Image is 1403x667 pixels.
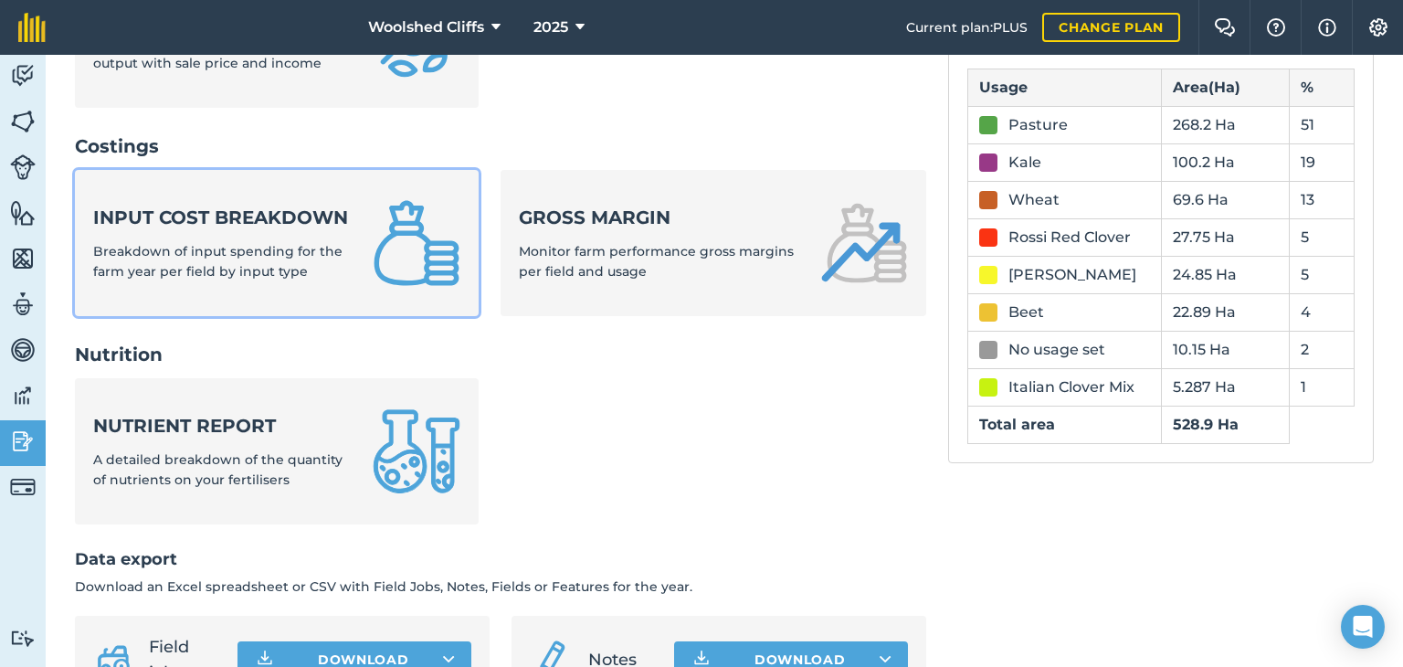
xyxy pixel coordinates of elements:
a: Gross marginMonitor farm performance gross margins per field and usage [501,170,926,316]
img: svg+xml;base64,PD94bWwgdmVyc2lvbj0iMS4wIiBlbmNvZGluZz0idXRmLTgiPz4KPCEtLSBHZW5lcmF0b3I6IEFkb2JlIE... [10,336,36,364]
th: % [1290,69,1355,106]
td: 13 [1290,181,1355,218]
div: Beet [1008,302,1044,323]
span: Current plan : PLUS [906,17,1028,37]
img: svg+xml;base64,PD94bWwgdmVyc2lvbj0iMS4wIiBlbmNvZGluZz0idXRmLTgiPz4KPCEtLSBHZW5lcmF0b3I6IEFkb2JlIE... [10,474,36,500]
span: Woolshed Cliffs [368,16,484,38]
img: svg+xml;base64,PD94bWwgdmVyc2lvbj0iMS4wIiBlbmNvZGluZz0idXRmLTgiPz4KPCEtLSBHZW5lcmF0b3I6IEFkb2JlIE... [10,291,36,318]
td: 2 [1290,331,1355,368]
img: fieldmargin Logo [18,13,46,42]
td: 5 [1290,256,1355,293]
strong: Total area [979,416,1055,433]
img: Nutrient report [373,408,460,495]
img: A question mark icon [1265,18,1287,37]
a: Change plan [1042,13,1180,42]
td: 51 [1290,106,1355,143]
div: Rossi Red Clover [1008,227,1131,249]
td: 4 [1290,293,1355,331]
span: A detailed breakdown of the quantity of nutrients on your fertilisers [93,451,343,488]
span: 2025 [533,16,568,38]
td: 19 [1290,143,1355,181]
img: svg+xml;base64,PHN2ZyB4bWxucz0iaHR0cDovL3d3dy53My5vcmcvMjAwMC9zdmciIHdpZHRoPSI1NiIgaGVpZ2h0PSI2MC... [10,108,36,135]
div: [PERSON_NAME] [1008,264,1136,286]
h2: Nutrition [75,342,926,367]
p: Download an Excel spreadsheet or CSV with Field Jobs, Notes, Fields or Features for the year. [75,577,926,597]
h2: Data export [75,546,926,573]
img: Gross margin [820,199,908,287]
img: svg+xml;base64,PHN2ZyB4bWxucz0iaHR0cDovL3d3dy53My5vcmcvMjAwMC9zdmciIHdpZHRoPSIxNyIgaGVpZ2h0PSIxNy... [1318,16,1336,38]
strong: Nutrient report [93,413,351,439]
img: svg+xml;base64,PHN2ZyB4bWxucz0iaHR0cDovL3d3dy53My5vcmcvMjAwMC9zdmciIHdpZHRoPSI1NiIgaGVpZ2h0PSI2MC... [10,199,36,227]
div: Italian Clover Mix [1008,376,1134,398]
td: 5 [1290,218,1355,256]
a: Input cost breakdownBreakdown of input spending for the farm year per field by input type [75,170,479,316]
td: 1 [1290,368,1355,406]
td: 268.2 Ha [1161,106,1290,143]
img: svg+xml;base64,PHN2ZyB4bWxucz0iaHR0cDovL3d3dy53My5vcmcvMjAwMC9zdmciIHdpZHRoPSI1NiIgaGVpZ2h0PSI2MC... [10,245,36,272]
a: Nutrient reportA detailed breakdown of the quantity of nutrients on your fertilisers [75,378,479,524]
strong: Gross margin [519,205,798,230]
div: No usage set [1008,339,1105,361]
td: 69.6 Ha [1161,181,1290,218]
th: Area ( Ha ) [1161,69,1290,106]
img: svg+xml;base64,PD94bWwgdmVyc2lvbj0iMS4wIiBlbmNvZGluZz0idXRmLTgiPz4KPCEtLSBHZW5lcmF0b3I6IEFkb2JlIE... [10,428,36,455]
div: Wheat [1008,189,1060,211]
h2: Costings [75,133,926,159]
td: 24.85 Ha [1161,256,1290,293]
span: Monitor farm performance gross margins per field and usage [519,243,794,280]
td: 10.15 Ha [1161,331,1290,368]
th: Usage [968,69,1162,106]
img: A cog icon [1367,18,1389,37]
span: Breakdown of input spending for the farm year per field by input type [93,243,343,280]
td: 22.89 Ha [1161,293,1290,331]
div: Pasture [1008,114,1068,136]
div: Open Intercom Messenger [1341,605,1385,649]
td: 100.2 Ha [1161,143,1290,181]
img: svg+xml;base64,PD94bWwgdmVyc2lvbj0iMS4wIiBlbmNvZGluZz0idXRmLTgiPz4KPCEtLSBHZW5lcmF0b3I6IEFkb2JlIE... [10,62,36,90]
img: svg+xml;base64,PD94bWwgdmVyc2lvbj0iMS4wIiBlbmNvZGluZz0idXRmLTgiPz4KPCEtLSBHZW5lcmF0b3I6IEFkb2JlIE... [10,382,36,409]
td: 5.287 Ha [1161,368,1290,406]
strong: Input cost breakdown [93,205,351,230]
td: 27.75 Ha [1161,218,1290,256]
img: svg+xml;base64,PD94bWwgdmVyc2lvbj0iMS4wIiBlbmNvZGluZz0idXRmLTgiPz4KPCEtLSBHZW5lcmF0b3I6IEFkb2JlIE... [10,154,36,180]
img: svg+xml;base64,PD94bWwgdmVyc2lvbj0iMS4wIiBlbmNvZGluZz0idXRmLTgiPz4KPCEtLSBHZW5lcmF0b3I6IEFkb2JlIE... [10,630,36,647]
div: Kale [1008,152,1041,174]
img: Input cost breakdown [373,199,460,287]
img: Two speech bubbles overlapping with the left bubble in the forefront [1214,18,1236,37]
strong: 528.9 Ha [1173,416,1239,433]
